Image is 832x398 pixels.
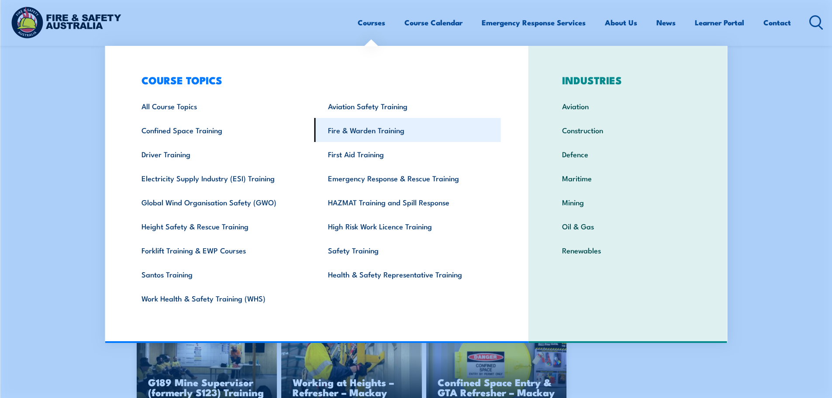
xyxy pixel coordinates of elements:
[148,377,266,397] h3: G189 Mine Supervisor (formerly S123) Training
[358,11,385,34] a: Courses
[763,11,791,34] a: Contact
[695,11,744,34] a: Learner Portal
[128,118,314,142] a: Confined Space Training
[314,166,501,190] a: Emergency Response & Rescue Training
[404,11,463,34] a: Course Calendar
[314,94,501,118] a: Aviation Safety Training
[128,190,314,214] a: Global Wind Organisation Safety (GWO)
[314,262,501,286] a: Health & Safety Representative Training
[605,11,637,34] a: About Us
[128,94,314,118] a: All Course Topics
[128,286,314,310] a: Work Health & Safety Training (WHS)
[314,142,501,166] a: First Aid Training
[314,190,501,214] a: HAZMAT Training and Spill Response
[128,74,501,86] h3: COURSE TOPICS
[549,166,707,190] a: Maritime
[128,262,314,286] a: Santos Training
[549,238,707,262] a: Renewables
[128,238,314,262] a: Forklift Training & EWP Courses
[314,214,501,238] a: High Risk Work Licence Training
[549,74,707,86] h3: INDUSTRIES
[128,166,314,190] a: Electricity Supply Industry (ESI) Training
[438,377,556,397] h3: Confined Space Entry & GTA Refresher – Mackay
[128,214,314,238] a: Height Safety & Rescue Training
[293,377,411,397] h3: Working at Heights – Refresher – Mackay
[549,94,707,118] a: Aviation
[128,142,314,166] a: Driver Training
[314,238,501,262] a: Safety Training
[549,214,707,238] a: Oil & Gas
[549,118,707,142] a: Construction
[656,11,676,34] a: News
[549,190,707,214] a: Mining
[549,142,707,166] a: Defence
[482,11,586,34] a: Emergency Response Services
[314,118,501,142] a: Fire & Warden Training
